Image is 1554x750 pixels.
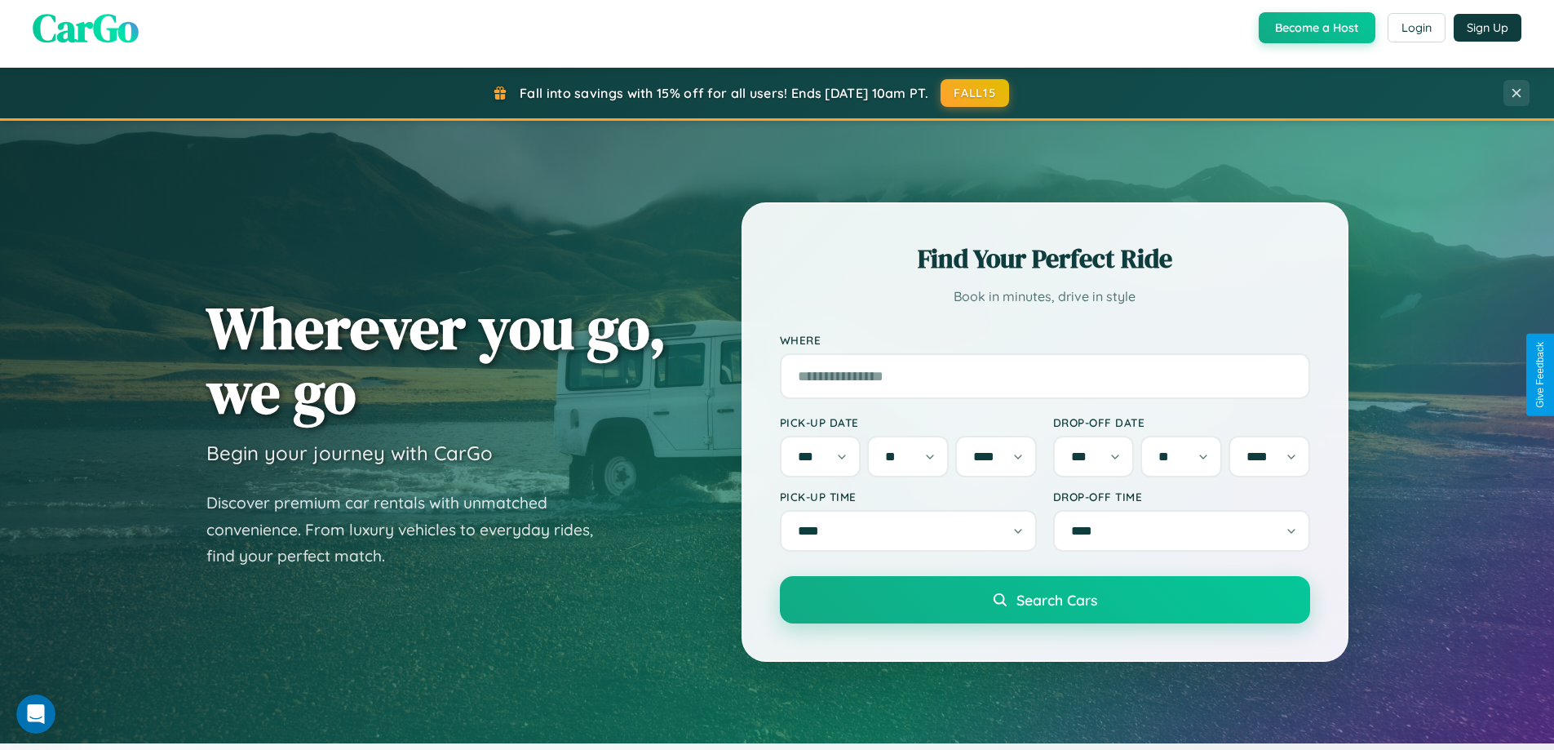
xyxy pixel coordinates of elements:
span: Fall into savings with 15% off for all users! Ends [DATE] 10am PT. [520,85,928,101]
h2: Find Your Perfect Ride [780,241,1310,277]
p: Book in minutes, drive in style [780,285,1310,308]
iframe: Intercom live chat [16,695,55,734]
button: Sign Up [1454,14,1521,42]
span: Search Cars [1016,591,1097,609]
label: Drop-off Date [1053,415,1310,429]
label: Pick-up Date [780,415,1037,429]
button: FALL15 [941,79,1009,107]
button: Login [1388,13,1446,42]
h3: Begin your journey with CarGo [206,441,493,465]
button: Search Cars [780,576,1310,624]
label: Pick-up Time [780,490,1037,504]
button: Become a Host [1259,12,1375,43]
p: Discover premium car rentals with unmatched convenience. From luxury vehicles to everyday rides, ... [206,490,614,570]
label: Where [780,333,1310,347]
h1: Wherever you go, we go [206,295,666,424]
span: CarGo [33,1,139,55]
label: Drop-off Time [1053,490,1310,504]
div: Give Feedback [1534,342,1546,408]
